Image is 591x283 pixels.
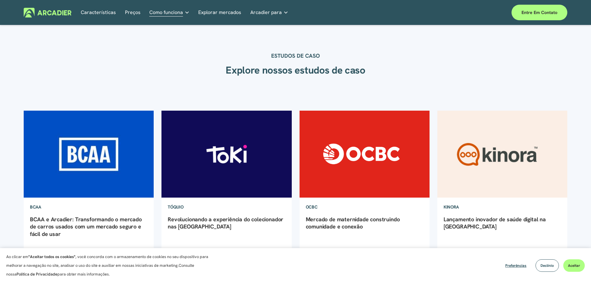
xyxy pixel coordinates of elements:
[226,64,365,77] font: Explore nossos estudos de caso
[81,8,116,17] a: Características
[271,52,320,59] font: ESTUDOS DE CASO
[57,271,110,277] font: para obter mais informações.
[306,204,318,210] font: OCBC
[437,110,568,198] img: Lançamento inovador de saúde digital na Austrália
[250,9,282,16] font: Arcadier para
[536,259,559,272] button: Declínio
[444,216,546,230] a: Lançamento inovador de saúde digital na [GEOGRAPHIC_DATA]
[6,254,28,259] font: Ao clicar em
[300,198,324,216] a: OCBC
[23,110,155,198] img: BCAA e Arcadier: Transformando o mercado de carros usados ​​com um mercado seguro e fácil de usar
[24,198,47,216] a: BCAA
[501,259,531,272] button: Preferências
[6,254,208,268] font: , você concorda com o armazenamento de cookies no seu dispositivo para melhorar a navegação no si...
[161,198,190,216] a: TÓQUIO
[521,10,557,15] font: Entre em contato
[30,204,41,210] font: BCAA
[198,9,241,16] font: Explorar mercados
[125,8,141,17] a: Preços
[198,8,241,17] a: Explorar mercados
[30,216,142,237] a: BCAA e Arcadier: Transformando o mercado de carros usados ​​com um mercado seguro e fácil de usar
[81,9,116,16] font: Características
[168,204,183,210] font: TÓQUIO
[161,110,292,198] img: Revolucionando a experiência do colecionador nas Filipinas
[168,216,283,230] a: Revolucionando a experiência do colecionador nas [GEOGRAPHIC_DATA]
[444,204,459,210] font: Kinora
[28,254,75,259] font: "Aceitar todos os cookies"
[299,110,430,198] img: Mercado de maternidade construindo comunidade e conexão
[512,5,567,20] a: Entre em contato
[541,263,554,268] font: Declínio
[437,198,465,216] a: Kinora
[505,263,526,268] font: Preferências
[149,8,190,17] a: lista suspensa de pastas
[250,8,288,17] a: lista suspensa de pastas
[125,9,141,16] font: Preços
[568,263,580,268] font: Aceitar
[306,216,400,230] a: Mercado de maternidade construindo comunidade e conexão
[149,9,183,16] font: Como funciona
[563,259,585,272] button: Aceitar
[24,8,71,17] img: Arcadier
[17,271,57,277] a: Política de Privacidade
